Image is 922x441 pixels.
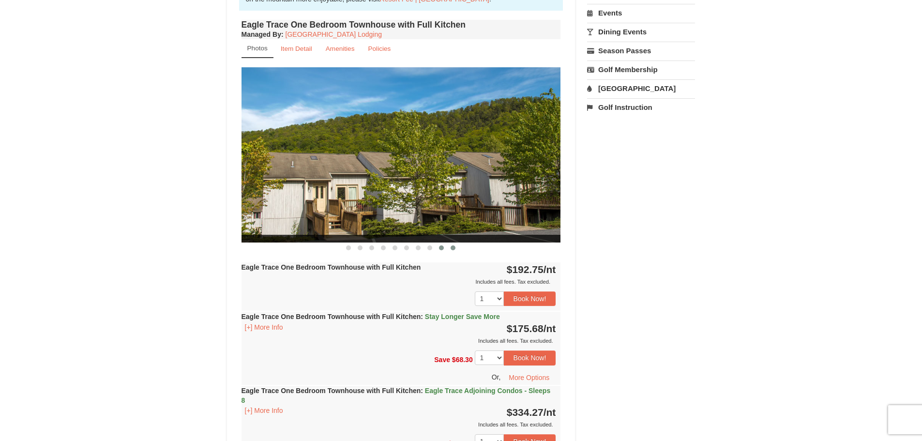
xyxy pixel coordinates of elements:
[587,79,695,97] a: [GEOGRAPHIC_DATA]
[587,98,695,116] a: Golf Instruction
[286,30,382,38] a: [GEOGRAPHIC_DATA] Lodging
[587,61,695,78] a: Golf Membership
[587,4,695,22] a: Events
[242,67,561,242] img: 18876286-28-dd3badfa.jpg
[242,387,551,404] strong: Eagle Trace One Bedroom Townhouse with Full Kitchen
[242,20,561,30] h4: Eagle Trace One Bedroom Townhouse with Full Kitchen
[242,30,281,38] span: Managed By
[242,30,284,38] strong: :
[242,313,500,320] strong: Eagle Trace One Bedroom Townhouse with Full Kitchen
[425,313,500,320] span: Stay Longer Save More
[242,277,556,287] div: Includes all fees. Tax excluded.
[368,45,391,52] small: Policies
[434,356,450,364] span: Save
[242,387,551,404] span: Eagle Trace Adjoining Condos - Sleeps 8
[544,264,556,275] span: /nt
[587,42,695,60] a: Season Passes
[504,350,556,365] button: Book Now!
[242,39,273,58] a: Photos
[319,39,361,58] a: Amenities
[504,291,556,306] button: Book Now!
[242,263,421,271] strong: Eagle Trace One Bedroom Townhouse with Full Kitchen
[507,264,556,275] strong: $192.75
[492,373,501,380] span: Or,
[326,45,355,52] small: Amenities
[544,323,556,334] span: /nt
[362,39,397,58] a: Policies
[242,405,287,416] button: [+] More Info
[502,370,556,385] button: More Options
[507,323,544,334] span: $175.68
[247,45,268,52] small: Photos
[544,407,556,418] span: /nt
[507,407,544,418] span: $334.27
[242,336,556,346] div: Includes all fees. Tax excluded.
[452,356,473,364] span: $68.30
[242,322,287,333] button: [+] More Info
[281,45,312,52] small: Item Detail
[274,39,318,58] a: Item Detail
[587,23,695,41] a: Dining Events
[242,420,556,429] div: Includes all fees. Tax excluded.
[421,387,423,395] span: :
[421,313,423,320] span: :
